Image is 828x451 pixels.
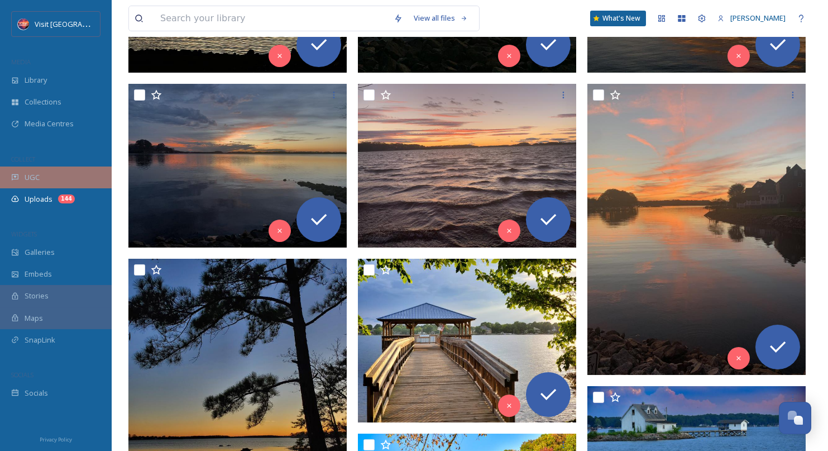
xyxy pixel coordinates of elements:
span: Privacy Policy [40,436,72,443]
img: ext_1756738685.304459_Carsonasharawy@gmail.com-IMG_1855.jpeg [128,84,347,248]
span: Library [25,75,47,86]
span: Uploads [25,194,52,205]
span: [PERSON_NAME] [730,13,786,23]
span: Visit [GEOGRAPHIC_DATA][PERSON_NAME] [35,18,176,29]
span: Embeds [25,269,52,279]
span: UGC [25,172,40,183]
span: Galleries [25,247,55,258]
span: Socials [25,388,48,398]
img: ext_1756698837.122678_jcee14@gmail.com-20220804_194448.jpg [358,259,576,422]
a: Privacy Policy [40,432,72,445]
span: SnapLink [25,335,55,345]
a: [PERSON_NAME] [712,7,791,29]
span: Collections [25,97,61,107]
img: ext_1756738685.132506_Carsonasharawy@gmail.com-IMG_3890.jpeg [358,84,576,248]
img: Logo%20Image.png [18,18,29,30]
span: MEDIA [11,58,31,66]
span: Media Centres [25,118,74,129]
span: Stories [25,291,49,301]
span: SOCIALS [11,371,33,379]
span: WIDGETS [11,230,37,238]
div: 144 [58,194,75,203]
a: What's New [590,11,646,26]
img: ext_1756738685.086774_Carsonasharawy@gmail.com-IMG_0693.jpeg [587,84,806,375]
span: COLLECT [11,155,35,163]
a: View all files [408,7,473,29]
button: Open Chat [779,402,811,434]
span: Maps [25,313,43,324]
input: Search your library [155,6,388,31]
